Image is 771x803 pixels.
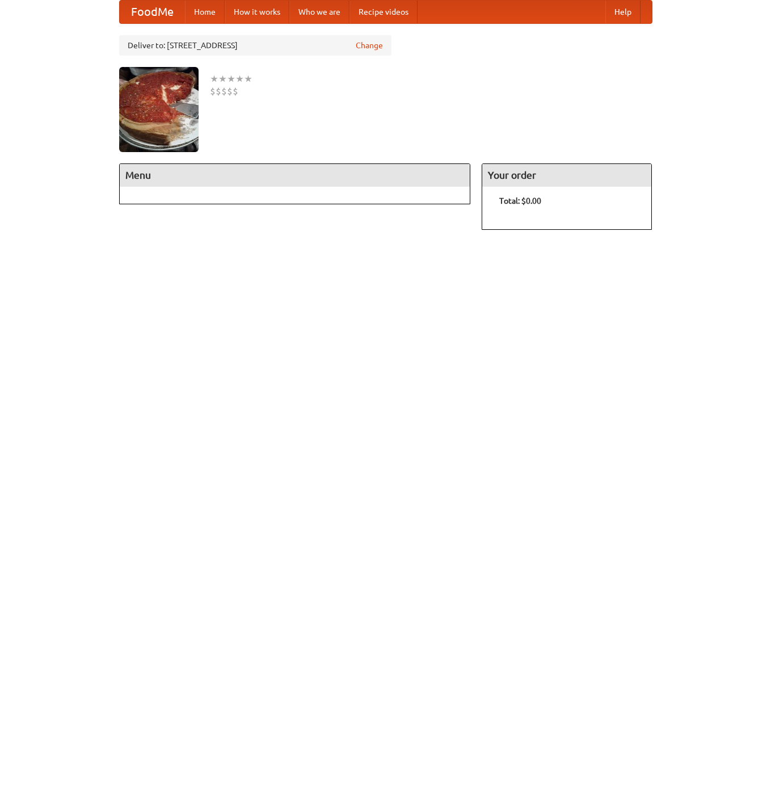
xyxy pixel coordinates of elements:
a: Recipe videos [349,1,418,23]
h4: Your order [482,164,651,187]
a: How it works [225,1,289,23]
b: Total: $0.00 [499,196,541,205]
li: $ [227,85,233,98]
li: ★ [218,73,227,85]
a: FoodMe [120,1,185,23]
li: ★ [227,73,235,85]
img: angular.jpg [119,67,199,152]
li: $ [221,85,227,98]
h4: Menu [120,164,470,187]
li: ★ [235,73,244,85]
a: Help [605,1,641,23]
a: Change [356,40,383,51]
a: Home [185,1,225,23]
li: $ [216,85,221,98]
li: $ [210,85,216,98]
li: ★ [210,73,218,85]
li: $ [233,85,238,98]
li: ★ [244,73,252,85]
a: Who we are [289,1,349,23]
div: Deliver to: [STREET_ADDRESS] [119,35,391,56]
